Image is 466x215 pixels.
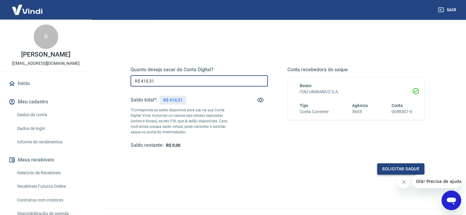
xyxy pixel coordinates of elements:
h5: Saldo restante: [131,142,164,149]
div: R [34,24,58,49]
p: [EMAIL_ADDRESS][DOMAIN_NAME] [12,60,80,67]
p: *Corresponde ao saldo disponível para uso na sua Conta Digital Vindi. Incluindo os valores das ve... [131,107,233,135]
span: Banco [300,83,312,88]
span: R$ 0,00 [166,143,180,148]
h5: Conta recebedora do saque [287,67,425,73]
h5: Saldo total*: [131,97,157,103]
a: Contratos com credores [15,194,84,206]
h6: 5605 [352,109,368,115]
a: Relatório de Recebíveis [15,167,84,179]
h6: Conta Corrente [300,109,328,115]
img: Vindi [7,0,47,19]
button: Meus recebíveis [7,153,84,167]
button: Sair [437,4,459,16]
button: Solicitar saque [377,163,424,175]
h5: Quanto deseja sacar da Conta Digital? [131,67,268,73]
span: Tipo [300,103,309,108]
iframe: Botão para abrir a janela de mensagens [441,191,461,210]
h6: 0099307-9 [391,109,412,115]
span: Agência [352,103,368,108]
a: Dados de login [15,122,84,135]
iframe: Mensagem da empresa [412,175,461,188]
p: R$ 410,31 [163,97,183,103]
a: Recebíveis Futuros Online [15,180,84,193]
button: Meu cadastro [7,95,84,109]
a: Informe de rendimentos [15,136,84,148]
h6: ITAÚ UNIBANCO S.A. [300,89,412,95]
span: Olá! Precisa de ajuda? [4,4,51,9]
iframe: Fechar mensagem [398,176,410,188]
p: [PERSON_NAME] [21,51,70,58]
span: Conta [391,103,403,108]
a: Início [7,77,84,90]
a: Dados da conta [15,109,84,121]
